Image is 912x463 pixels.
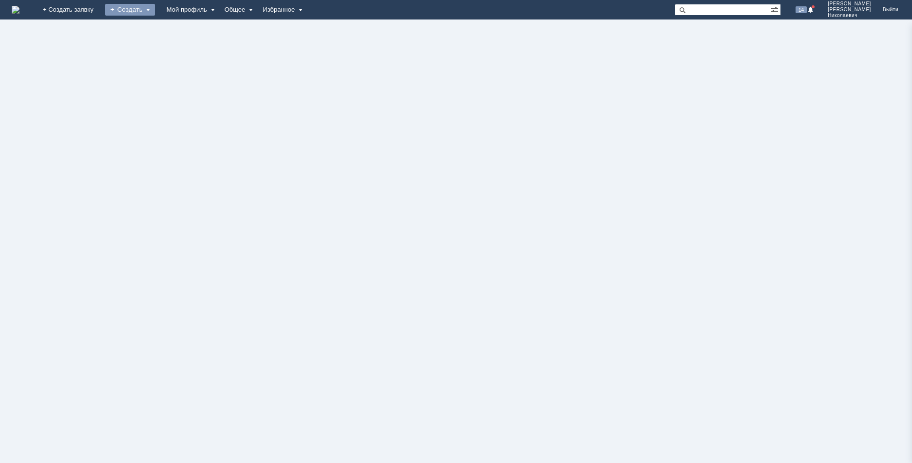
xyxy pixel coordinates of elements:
img: logo [12,6,19,14]
span: Николаевич [828,13,871,19]
a: Перейти на домашнюю страницу [12,6,19,14]
span: [PERSON_NAME] [828,7,871,13]
div: Создать [105,4,155,16]
span: 14 [796,6,807,13]
span: [PERSON_NAME] [828,1,871,7]
span: Расширенный поиск [771,4,780,14]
